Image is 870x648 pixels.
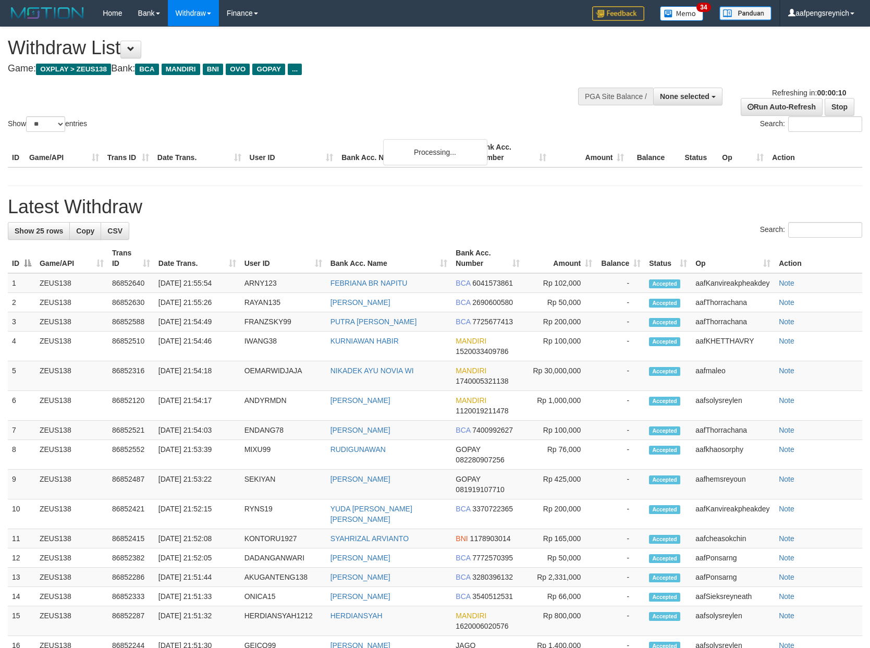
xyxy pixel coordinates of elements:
td: - [596,312,645,332]
th: Action [775,243,862,273]
span: Copy 081919107710 to clipboard [456,485,504,494]
td: [DATE] 21:51:44 [154,568,240,587]
span: MANDIRI [162,64,200,75]
td: 86852382 [108,548,154,568]
td: Rp 102,000 [524,273,596,293]
td: Rp 165,000 [524,529,596,548]
td: [DATE] 21:54:18 [154,361,240,391]
span: Copy 1520033409786 to clipboard [456,347,508,356]
td: MIXU99 [240,440,326,470]
th: Trans ID: activate to sort column ascending [108,243,154,273]
td: aafmaleo [691,361,775,391]
td: 86852421 [108,499,154,529]
a: [PERSON_NAME] [330,396,390,405]
span: MANDIRI [456,396,486,405]
td: Rp 1,000,000 [524,391,596,421]
span: 34 [696,3,710,12]
th: Game/API: activate to sort column ascending [35,243,108,273]
td: 1 [8,273,35,293]
span: BNI [203,64,223,75]
td: Rp 100,000 [524,421,596,440]
th: User ID: activate to sort column ascending [240,243,326,273]
span: Show 25 rows [15,227,63,235]
th: Date Trans.: activate to sort column ascending [154,243,240,273]
td: [DATE] 21:52:08 [154,529,240,548]
td: aafSieksreyneath [691,587,775,606]
a: Copy [69,222,101,240]
td: aafThorrachana [691,421,775,440]
td: [DATE] 21:52:05 [154,548,240,568]
label: Search: [760,222,862,238]
td: ZEUS138 [35,332,108,361]
th: ID [8,138,25,167]
td: 15 [8,606,35,636]
td: - [596,568,645,587]
th: Date Trans. [153,138,246,167]
td: 86852510 [108,332,154,361]
td: ARNY123 [240,273,326,293]
img: panduan.png [719,6,771,20]
td: - [596,529,645,548]
td: 86852415 [108,529,154,548]
a: Note [779,554,794,562]
td: ZEUS138 [35,361,108,391]
td: 8 [8,440,35,470]
span: BCA [456,298,470,307]
td: [DATE] 21:54:03 [154,421,240,440]
td: - [596,273,645,293]
td: - [596,361,645,391]
div: Processing... [383,139,487,165]
span: BCA [456,573,470,581]
th: ID: activate to sort column descending [8,243,35,273]
td: [DATE] 21:52:15 [154,499,240,529]
td: 86852521 [108,421,154,440]
span: Accepted [649,426,680,435]
td: - [596,293,645,312]
a: Note [779,573,794,581]
span: Accepted [649,279,680,288]
th: Balance: activate to sort column ascending [596,243,645,273]
td: ZEUS138 [35,273,108,293]
td: ZEUS138 [35,548,108,568]
a: [PERSON_NAME] [330,573,390,581]
th: Bank Acc. Name [337,138,472,167]
span: Copy 7725677413 to clipboard [472,317,513,326]
td: 86852286 [108,568,154,587]
td: ZEUS138 [35,470,108,499]
a: Note [779,396,794,405]
td: aafhemsreyoun [691,470,775,499]
span: BCA [456,592,470,601]
td: [DATE] 21:53:22 [154,470,240,499]
td: - [596,391,645,421]
span: BCA [456,505,470,513]
td: - [596,606,645,636]
a: Note [779,279,794,287]
td: ZEUS138 [35,421,108,440]
td: SEKIYAN [240,470,326,499]
td: 86852316 [108,361,154,391]
td: ONICA15 [240,587,326,606]
td: - [596,421,645,440]
a: Note [779,426,794,434]
span: Copy 1178903014 to clipboard [470,534,511,543]
td: [DATE] 21:51:33 [154,587,240,606]
label: Search: [760,116,862,132]
span: Copy 3370722365 to clipboard [472,505,513,513]
td: 9 [8,470,35,499]
a: CSV [101,222,129,240]
td: [DATE] 21:55:54 [154,273,240,293]
span: Copy 6041573861 to clipboard [472,279,513,287]
td: [DATE] 21:55:26 [154,293,240,312]
span: OXPLAY > ZEUS138 [36,64,111,75]
span: BCA [456,317,470,326]
a: Note [779,337,794,345]
td: RYNS19 [240,499,326,529]
span: Refreshing in: [772,89,846,97]
span: Accepted [649,446,680,455]
td: aafKanvireakpheakdey [691,273,775,293]
td: [DATE] 21:54:46 [154,332,240,361]
span: ... [288,64,302,75]
div: PGA Site Balance / [578,88,653,105]
td: Rp 2,331,000 [524,568,596,587]
td: 3 [8,312,35,332]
